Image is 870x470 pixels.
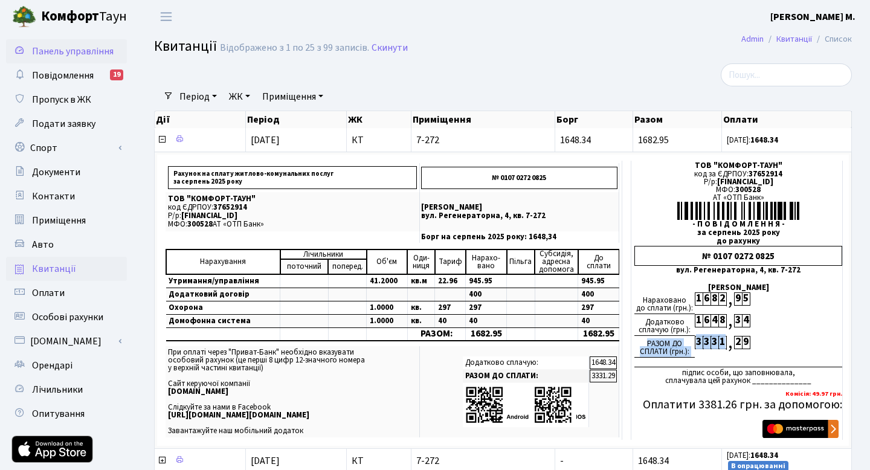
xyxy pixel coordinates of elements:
a: Подати заявку [6,112,127,136]
span: Квитанції [32,262,76,275]
td: 945.95 [466,274,507,288]
a: Пропуск в ЖК [6,88,127,112]
span: Документи [32,166,80,179]
div: код за ЄДРПОУ: [634,170,842,178]
td: До cплати [578,249,619,274]
a: Квитанції [776,33,812,45]
div: 8 [718,314,726,327]
span: [FINANCIAL_ID] [717,176,773,187]
div: за серпень 2025 року [634,229,842,237]
div: 9 [734,292,742,306]
td: 1682.95 [578,328,619,341]
div: Р/р: [634,178,842,186]
div: підпис особи, що заповнювала, сплачувала цей рахунок ______________ [634,367,842,385]
a: Опитування [6,402,127,426]
td: 3331.29 [590,370,617,382]
td: кв.м [407,274,434,288]
th: ЖК [347,111,411,128]
b: [PERSON_NAME] М. [770,10,855,24]
b: Комісія: 49.97 грн. [785,389,842,398]
td: Додатково сплачую: [463,356,589,369]
td: Домофонна система [166,315,280,328]
div: 3 [695,336,703,349]
p: МФО: АТ «ОТП Банк» [168,221,417,228]
a: Орендарі [6,353,127,378]
th: Приміщення [411,111,555,128]
a: Період [175,86,222,107]
div: , [726,314,734,328]
div: № 0107 0272 0825 [634,246,842,266]
th: Разом [633,111,721,128]
p: вул. Регенераторна, 4, кв. 7-272 [421,212,617,220]
td: 400 [466,288,507,301]
div: Нараховано до сплати (грн.): [634,292,695,314]
td: Охорона [166,301,280,315]
div: 8 [710,292,718,306]
p: код ЄДРПОУ: [168,204,417,211]
div: Відображено з 1 по 25 з 99 записів. [220,42,369,54]
div: до рахунку [634,237,842,245]
span: Квитанції [154,36,217,57]
td: поточний [280,259,329,274]
td: кв. [407,315,434,328]
input: Пошук... [721,63,852,86]
div: 2 [718,292,726,306]
div: РАЗОМ ДО СПЛАТИ (грн.): [634,336,695,358]
td: Нарахо- вано [466,249,507,274]
h5: Оплатити 3381.26 грн. за допомогою: [634,398,842,412]
td: 297 [466,301,507,315]
span: [DATE] [251,134,280,147]
div: 1 [695,292,703,306]
a: Особові рахунки [6,305,127,329]
a: Квитанції [6,257,127,281]
p: ТОВ "КОМФОРТ-ТАУН" [168,195,417,203]
a: Приміщення [6,208,127,233]
span: [FINANCIAL_ID] [181,210,237,221]
div: 19 [110,69,123,80]
span: Таун [41,7,127,27]
td: 40 [435,315,466,328]
td: Додатковий договір [166,288,280,301]
a: Скинути [372,42,408,54]
td: Пільга [507,249,535,274]
button: Переключити навігацію [151,7,181,27]
b: Комфорт [41,7,99,26]
div: 6 [703,292,710,306]
div: 4 [742,314,750,327]
p: Борг на серпень 2025 року: 1648,34 [421,233,617,241]
span: Опитування [32,407,85,420]
div: , [726,336,734,350]
td: 297 [435,301,466,315]
div: МФО: [634,186,842,194]
a: Спорт [6,136,127,160]
span: Панель управління [32,45,114,58]
span: 300528 [735,184,761,195]
th: Оплати [722,111,852,128]
td: кв. [407,301,434,315]
div: 1 [718,336,726,349]
span: Контакти [32,190,75,203]
td: 297 [578,301,619,315]
th: Борг [555,111,633,128]
div: 4 [710,314,718,327]
div: 5 [742,292,750,306]
div: , [726,292,734,306]
span: Орендарі [32,359,72,372]
td: 41.2000 [367,274,408,288]
a: Повідомлення19 [6,63,127,88]
span: - [560,454,564,468]
div: ТОВ "КОМФОРТ-ТАУН" [634,162,842,170]
td: 40 [466,315,507,328]
a: Авто [6,233,127,257]
div: 3 [710,336,718,349]
span: 7-272 [416,135,550,145]
span: 37652914 [749,169,782,179]
td: 22.96 [435,274,466,288]
td: 400 [578,288,619,301]
td: Оди- ниця [407,249,434,274]
div: - П О В І Д О М Л Е Н Н Я - [634,221,842,228]
div: 9 [742,336,750,349]
td: При оплаті через "Приват-Банк" необхідно вказувати особовий рахунок (це перші 8 цифр 12-значного ... [166,346,420,437]
img: apps-qrcodes.png [465,385,586,425]
span: Оплати [32,286,65,300]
